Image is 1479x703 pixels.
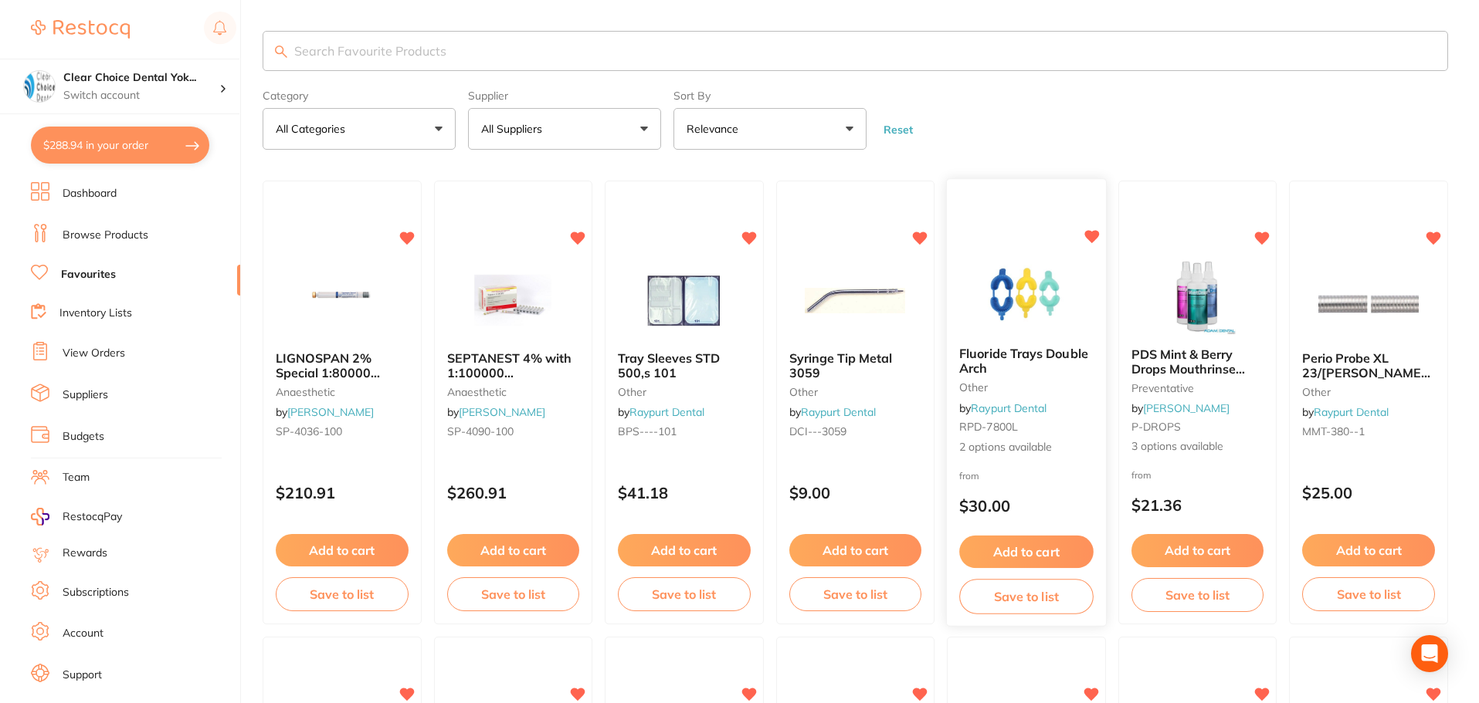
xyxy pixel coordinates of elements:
a: Inventory Lists [59,306,132,321]
button: Reset [879,123,918,137]
img: PDS Mint & Berry Drops Mouthrinse 200ml [1148,258,1248,335]
b: PDS Mint & Berry Drops Mouthrinse 200ml [1131,347,1264,376]
span: from [1131,469,1152,481]
button: All Categories [263,108,456,150]
p: $30.00 [959,498,1093,515]
input: Search Favourite Products [263,31,1448,71]
button: Add to cart [276,534,409,566]
button: Add to cart [447,534,580,566]
b: SEPTANEST 4% with 1:100000 adrenalin 2.2ml 2xBox 50 GOLD [447,351,580,380]
button: Add to cart [618,534,751,566]
button: Save to list [447,577,580,611]
p: $41.18 [618,484,751,502]
a: Raypurt Dental [629,405,704,419]
span: from [959,470,979,482]
button: Save to list [1302,577,1435,611]
button: Save to list [959,580,1093,614]
span: by [276,405,374,419]
small: other [618,386,751,398]
a: Account [63,626,103,641]
button: Relevance [673,108,867,150]
a: Team [63,470,90,485]
button: Save to list [1131,578,1264,612]
span: SP-4090-100 [447,424,514,438]
img: LIGNOSPAN 2% Special 1:80000 adrenalin 2.2ml 2xBox 50 Blue [292,262,392,339]
p: All Suppliers [481,121,548,137]
p: $260.91 [447,484,580,502]
a: Favourites [61,267,116,282]
img: Clear Choice Dental Yokine [24,71,55,102]
span: MMT-380--1 [1302,424,1365,438]
button: Save to list [276,577,409,611]
b: Tray Sleeves STD 500,s 101 [618,351,751,380]
img: SEPTANEST 4% with 1:100000 adrenalin 2.2ml 2xBox 50 GOLD [463,262,563,339]
span: by [447,405,545,419]
span: SP-4036-100 [276,424,342,438]
span: RPD-7800L [959,421,1018,434]
b: Syringe Tip Metal 3059 [789,351,922,380]
p: $210.91 [276,484,409,502]
a: Raypurt Dental [801,405,876,419]
span: BPS----101 [618,424,677,438]
button: Add to cart [1131,534,1264,566]
small: anaesthetic [276,386,409,398]
label: Supplier [468,90,661,102]
small: other [959,382,1093,394]
span: Tray Sleeves STD 500,s 101 [618,350,720,380]
label: Sort By [673,90,867,102]
button: Save to list [618,577,751,611]
span: by [789,405,876,419]
button: $288.94 in your order [31,127,209,164]
span: PDS Mint & Berry Drops Mouthrinse 200ml [1131,346,1245,390]
img: Tray Sleeves STD 500,s 101 [634,262,734,339]
a: Support [63,668,102,683]
span: LIGNOSPAN 2% Special 1:80000 [MEDICAL_DATA] 2.2ml 2xBox 50 Blue [276,350,396,408]
span: SEPTANEST 4% with 1:100000 [MEDICAL_DATA] 2.2ml 2xBox 50 GOLD [447,350,577,408]
p: $9.00 [789,484,922,502]
p: All Categories [276,121,351,137]
small: anaesthetic [447,386,580,398]
a: Restocq Logo [31,12,130,47]
p: $21.36 [1131,496,1264,514]
a: Browse Products [63,228,148,243]
small: preventative [1131,382,1264,394]
b: Perio Probe XL 23/Williams Double Ended 49-180-001 [1302,351,1435,380]
a: RestocqPay [31,508,122,526]
a: Budgets [63,429,104,444]
span: Perio Probe XL 23/[PERSON_NAME] Double Ended [PHONE_NUMBER] [1302,350,1430,408]
h4: Clear Choice Dental Yokine [63,70,219,86]
span: P-DROPS [1131,420,1181,434]
span: by [959,401,1046,415]
a: Suppliers [63,387,108,403]
div: Open Intercom Messenger [1411,635,1448,672]
button: Save to list [789,577,922,611]
label: Category [263,90,456,102]
span: 2 options available [959,440,1093,455]
a: Raypurt Dental [972,401,1047,415]
b: Fluoride Trays Double Arch [959,346,1093,375]
b: LIGNOSPAN 2% Special 1:80000 adrenalin 2.2ml 2xBox 50 Blue [276,351,409,380]
span: by [1302,405,1389,419]
a: Dashboard [63,186,117,201]
button: Add to cart [1302,534,1435,566]
small: other [1302,386,1435,398]
img: Syringe Tip Metal 3059 [805,262,905,339]
img: Fluoride Trays Double Arch [975,256,1077,334]
a: [PERSON_NAME] [459,405,545,419]
a: [PERSON_NAME] [1143,401,1230,415]
a: View Orders [63,346,125,361]
p: $25.00 [1302,484,1435,502]
span: 3 options available [1131,439,1264,455]
p: Relevance [687,121,745,137]
span: by [618,405,704,419]
img: Perio Probe XL 23/Williams Double Ended 49-180-001 [1318,262,1419,339]
img: Restocq Logo [31,20,130,39]
a: Subscriptions [63,585,129,600]
button: Add to cart [959,536,1093,569]
span: RestocqPay [63,509,122,525]
a: Rewards [63,546,107,561]
span: Syringe Tip Metal 3059 [789,350,892,380]
button: Add to cart [789,534,922,566]
a: [PERSON_NAME] [287,405,374,419]
p: Switch account [63,88,219,103]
